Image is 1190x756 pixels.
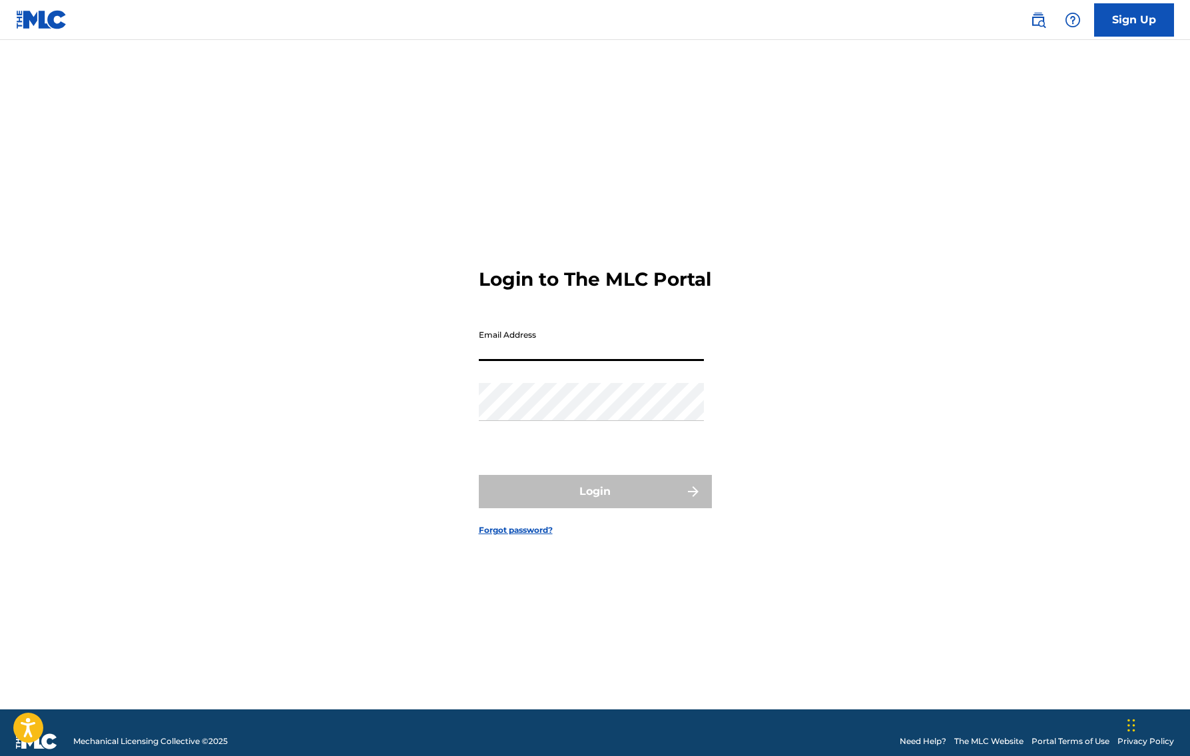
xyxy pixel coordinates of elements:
[900,735,946,747] a: Need Help?
[1065,12,1081,28] img: help
[1030,12,1046,28] img: search
[1059,7,1086,33] div: Help
[1123,692,1190,756] iframe: Chat Widget
[16,10,67,29] img: MLC Logo
[954,735,1024,747] a: The MLC Website
[1127,705,1135,745] div: Drag
[479,268,711,291] h3: Login to The MLC Portal
[1117,735,1174,747] a: Privacy Policy
[1094,3,1174,37] a: Sign Up
[16,733,57,749] img: logo
[479,524,553,536] a: Forgot password?
[1032,735,1109,747] a: Portal Terms of Use
[73,735,228,747] span: Mechanical Licensing Collective © 2025
[1025,7,1051,33] a: Public Search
